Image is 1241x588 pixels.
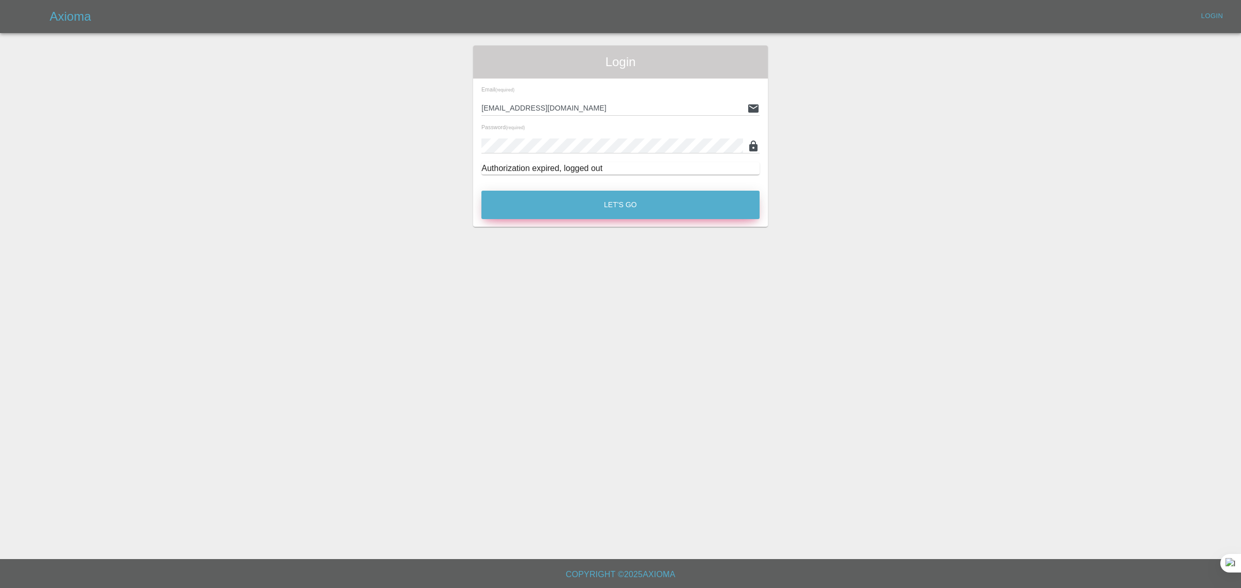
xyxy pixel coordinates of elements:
h6: Copyright © 2025 Axioma [8,567,1233,582]
span: Email [481,86,514,92]
button: Let's Go [481,191,760,219]
div: Authorization expired, logged out [481,162,760,175]
small: (required) [495,88,514,92]
h5: Axioma [50,8,91,25]
a: Login [1195,8,1229,24]
small: (required) [506,126,525,130]
span: Login [481,54,760,70]
span: Password [481,124,525,130]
